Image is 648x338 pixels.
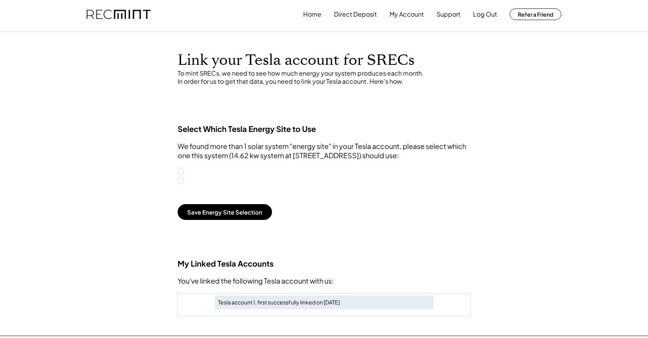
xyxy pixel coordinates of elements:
div: You've linked the following Tesla account with us: [178,276,470,285]
button: Save Energy Site Selection [178,204,272,220]
div: We found more than 1 solar system "energy site" in your Tesla account, please select which one th... [178,142,470,160]
div: Tesla account 1, first successfully linked on [DATE] [218,299,430,306]
div: To mint SRECs, we need to see how much energy your system produces each month. In order for us to... [178,69,470,86]
button: My Account [389,7,424,22]
h3: Select Which Tesla Energy Site to Use [178,124,470,134]
img: recmint-logotype%403x.png [87,10,151,19]
button: Refer a Friend [510,8,561,20]
label: 11201 Luxmanor Powerwall 1's 0.00 kw system, located at , online at . (last energy reported at ) [185,178,470,183]
button: Home [303,7,321,22]
h1: Link your Tesla account for SRECs [178,51,470,69]
button: Direct Deposit [334,7,377,22]
label: 11201 Luxamanor Powewall 2's 0.00 kw system, located at , online at . (last energy reported at ) [185,169,470,174]
button: Support [436,7,460,22]
button: Log Out [473,7,497,22]
h3: My Linked Tesla Accounts [178,259,470,269]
